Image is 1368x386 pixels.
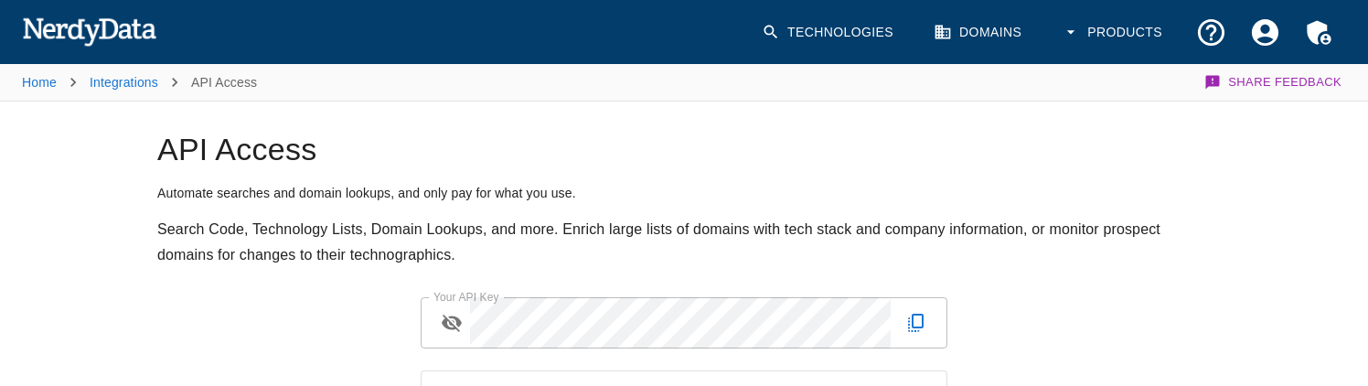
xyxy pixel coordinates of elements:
a: Technologies [751,5,908,59]
a: Domains [923,5,1036,59]
label: Your API Key [433,289,499,305]
nav: breadcrumb [22,64,257,101]
button: Copy to clipboard [898,305,935,341]
a: Home [22,75,57,90]
a: Integrations [90,75,158,90]
button: Account Settings [1238,5,1292,59]
img: NerdyData.com [22,13,156,49]
button: Products [1051,5,1177,59]
button: Support and Documentation [1184,5,1238,59]
button: Share Feedback [1202,64,1346,101]
p: API Access [191,73,257,91]
button: Admin Menu [1292,5,1346,59]
h2: Search Code, Technology Lists, Domain Lookups, and more. Enrich large lists of domains with tech ... [157,217,1211,268]
h1: API Access [157,131,1211,169]
h6: Automate searches and domain lookups, and only pay for what you use. [157,184,1211,202]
